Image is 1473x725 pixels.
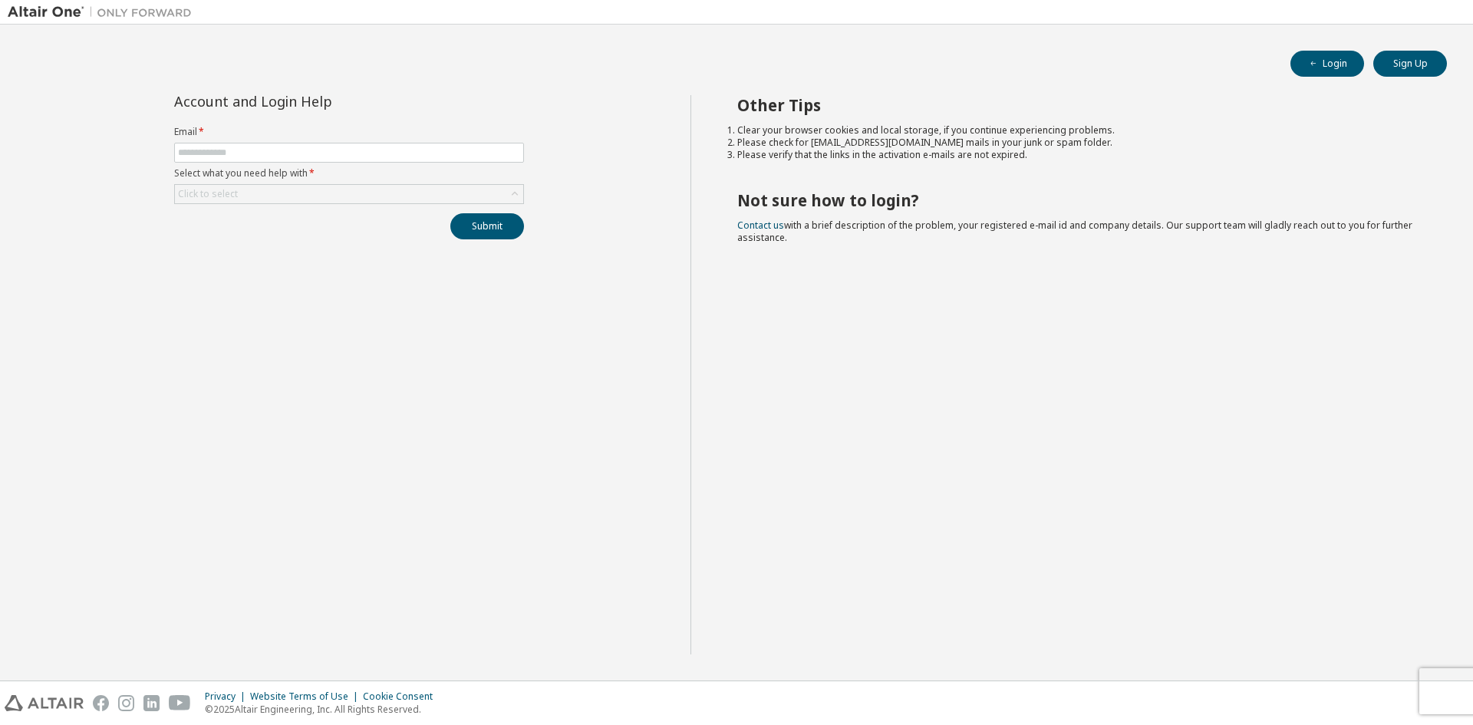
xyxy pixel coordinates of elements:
img: altair_logo.svg [5,695,84,711]
label: Select what you need help with [174,167,524,180]
div: Privacy [205,690,250,703]
button: Submit [450,213,524,239]
div: Click to select [178,188,238,200]
p: © 2025 Altair Engineering, Inc. All Rights Reserved. [205,703,442,716]
button: Sign Up [1373,51,1447,77]
a: Contact us [737,219,784,232]
h2: Not sure how to login? [737,190,1420,210]
li: Clear your browser cookies and local storage, if you continue experiencing problems. [737,124,1420,137]
li: Please verify that the links in the activation e-mails are not expired. [737,149,1420,161]
span: with a brief description of the problem, your registered e-mail id and company details. Our suppo... [737,219,1412,244]
div: Cookie Consent [363,690,442,703]
label: Email [174,126,524,138]
img: instagram.svg [118,695,134,711]
h2: Other Tips [737,95,1420,115]
div: Website Terms of Use [250,690,363,703]
img: linkedin.svg [143,695,160,711]
img: youtube.svg [169,695,191,711]
div: Account and Login Help [174,95,454,107]
img: Altair One [8,5,199,20]
div: Click to select [175,185,523,203]
li: Please check for [EMAIL_ADDRESS][DOMAIN_NAME] mails in your junk or spam folder. [737,137,1420,149]
button: Login [1290,51,1364,77]
img: facebook.svg [93,695,109,711]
